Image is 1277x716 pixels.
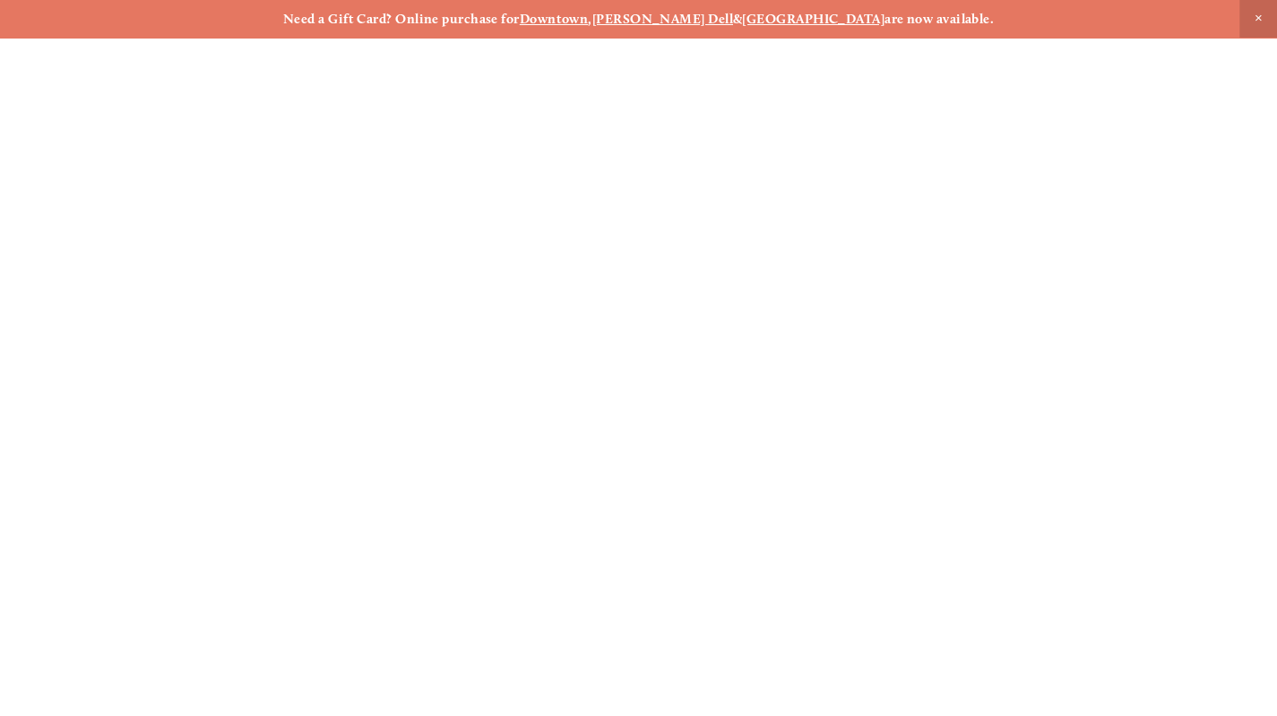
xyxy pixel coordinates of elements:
[592,11,733,27] a: [PERSON_NAME] Dell
[884,11,994,27] strong: are now available.
[520,11,589,27] a: Downtown
[742,11,884,27] a: [GEOGRAPHIC_DATA]
[733,11,742,27] strong: &
[588,11,591,27] strong: ,
[283,11,520,27] strong: Need a Gift Card? Online purchase for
